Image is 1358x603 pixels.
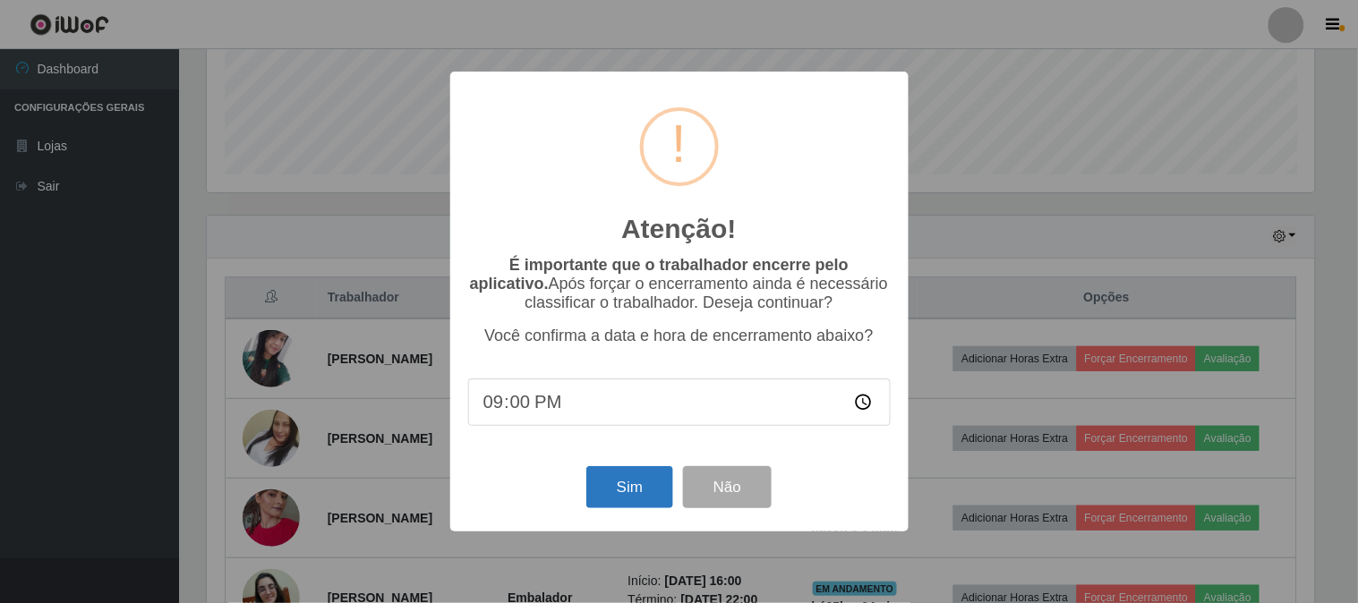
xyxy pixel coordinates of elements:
button: Sim [586,466,673,508]
p: Você confirma a data e hora de encerramento abaixo? [468,327,891,345]
b: É importante que o trabalhador encerre pelo aplicativo. [470,256,849,293]
p: Após forçar o encerramento ainda é necessário classificar o trabalhador. Deseja continuar? [468,256,891,312]
button: Não [683,466,772,508]
h2: Atenção! [621,213,736,245]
